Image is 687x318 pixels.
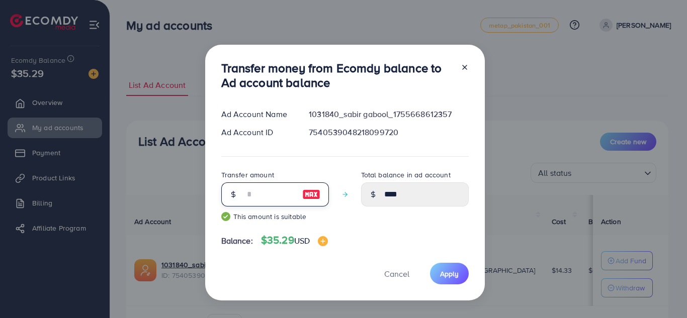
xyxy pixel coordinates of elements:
button: Apply [430,263,469,284]
div: Ad Account ID [213,127,301,138]
div: 1031840_sabir gabool_1755668612357 [301,109,476,120]
div: Ad Account Name [213,109,301,120]
label: Transfer amount [221,170,274,180]
img: guide [221,212,230,221]
label: Total balance in ad account [361,170,451,180]
span: Cancel [384,268,409,279]
span: USD [294,235,310,246]
span: Balance: [221,235,253,247]
h3: Transfer money from Ecomdy balance to Ad account balance [221,61,453,90]
h4: $35.29 [261,234,328,247]
img: image [302,188,320,200]
small: This amount is suitable [221,211,329,222]
iframe: Chat [644,273,679,310]
span: Apply [440,269,459,279]
button: Cancel [372,263,422,284]
img: image [318,236,328,246]
div: 7540539048218099720 [301,127,476,138]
